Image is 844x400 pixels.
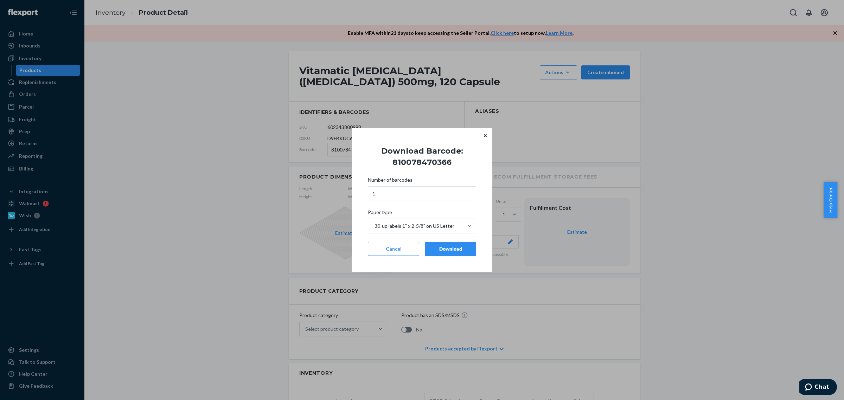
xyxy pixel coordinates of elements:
span: Number of barcodes [368,176,413,186]
div: Download [431,245,470,252]
span: Chat [15,5,30,11]
button: Close [482,131,489,139]
button: Download [425,242,476,256]
h1: Download Barcode: 810078470366 [362,146,482,168]
button: Cancel [368,242,419,256]
input: Number of barcodes [368,186,476,200]
span: Paper type [368,209,392,219]
div: 30-up labels 1" x 2-5/8" on US Letter [375,222,454,230]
